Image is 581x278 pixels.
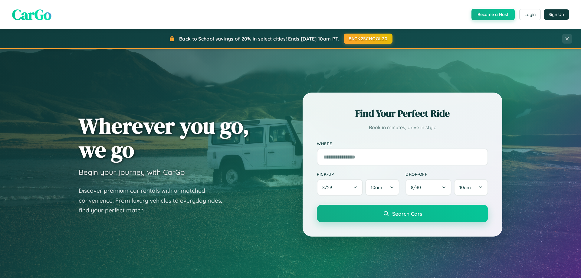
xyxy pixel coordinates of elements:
button: Login [519,9,541,20]
button: 10am [365,179,399,196]
button: Search Cars [317,205,488,222]
span: Back to School savings of 20% in select cities! Ends [DATE] 10am PT. [179,36,339,42]
p: Discover premium car rentals with unmatched convenience. From luxury vehicles to everyday rides, ... [79,186,230,215]
button: BACK2SCHOOL20 [344,34,392,44]
button: Become a Host [471,9,515,20]
button: Sign Up [544,9,569,20]
h1: Wherever you go, we go [79,114,249,162]
span: 10am [459,185,471,190]
button: 8/30 [405,179,451,196]
span: Search Cars [392,210,422,217]
span: 8 / 30 [411,185,424,190]
label: Drop-off [405,172,488,177]
span: CarGo [12,5,51,25]
label: Where [317,141,488,146]
h2: Find Your Perfect Ride [317,107,488,120]
h3: Begin your journey with CarGo [79,168,185,177]
span: 8 / 29 [322,185,335,190]
span: 10am [371,185,382,190]
label: Pick-up [317,172,399,177]
p: Book in minutes, drive in style [317,123,488,132]
button: 10am [454,179,488,196]
button: 8/29 [317,179,363,196]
